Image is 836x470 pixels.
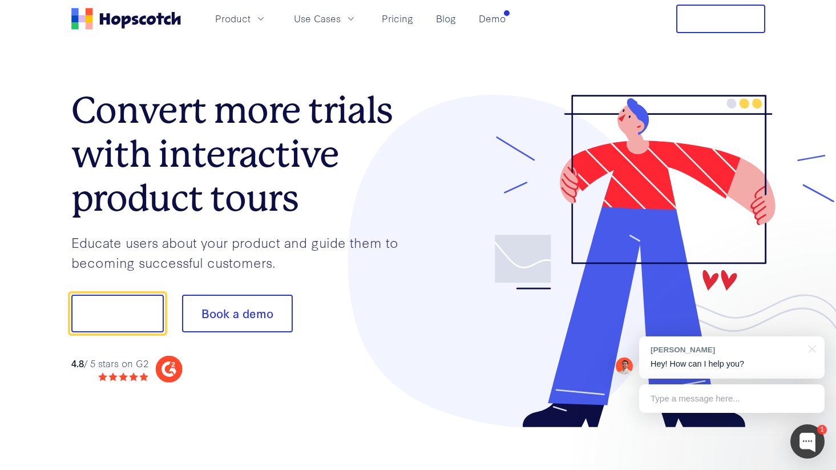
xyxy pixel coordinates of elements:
[616,357,633,375] img: Mark Spera
[651,358,813,370] p: Hey! How can I help you?
[182,295,293,332] button: Book a demo
[71,8,181,30] a: Home
[431,9,461,28] a: Blog
[71,356,148,371] div: / 5 stars on G2
[377,9,418,28] a: Pricing
[71,356,84,369] strong: 4.8
[287,9,364,28] button: Use Cases
[474,9,510,28] a: Demo
[71,295,164,332] button: Show me!
[639,384,825,413] div: Type a message here...
[71,89,418,220] h1: Convert more trials with interactive product tours
[71,232,418,272] p: Educate users about your product and guide them to becoming successful customers.
[208,9,273,28] button: Product
[215,11,251,26] span: Product
[676,5,765,33] button: Free Trial
[651,344,802,355] div: [PERSON_NAME]
[817,425,827,435] div: 1
[294,11,341,26] span: Use Cases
